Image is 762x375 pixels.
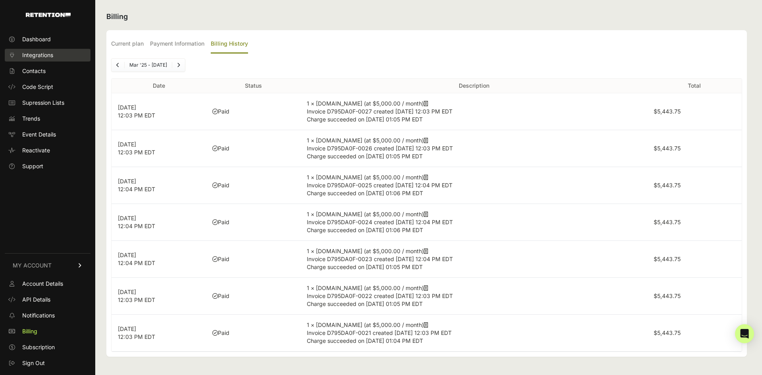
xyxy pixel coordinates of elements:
[118,251,200,267] p: [DATE] 12:04 PM EDT
[300,278,647,315] td: 1 × [DOMAIN_NAME] (at $5,000.00 / month)
[735,324,754,343] div: Open Intercom Messenger
[307,182,452,188] span: Invoice D795DA0F-0025 created [DATE] 12:04 PM EDT
[654,145,681,152] label: $5,443.75
[112,59,124,71] a: Previous
[5,253,90,277] a: MY ACCOUNT
[5,128,90,141] a: Event Details
[22,51,53,59] span: Integrations
[118,288,200,304] p: [DATE] 12:03 PM EDT
[206,79,300,93] th: Status
[22,162,43,170] span: Support
[307,227,423,233] span: Charge succeeded on [DATE] 01:06 PM EDT
[654,182,681,188] label: $5,443.75
[22,146,50,154] span: Reactivate
[300,167,647,204] td: 1 × [DOMAIN_NAME] (at $5,000.00 / month)
[118,325,200,341] p: [DATE] 12:03 PM EDT
[5,160,90,173] a: Support
[5,309,90,322] a: Notifications
[150,35,204,54] label: Payment Information
[5,81,90,93] a: Code Script
[307,337,423,344] span: Charge succeeded on [DATE] 01:04 PM EDT
[22,35,51,43] span: Dashboard
[5,33,90,46] a: Dashboard
[307,108,452,115] span: Invoice D795DA0F-0027 created [DATE] 12:03 PM EDT
[300,130,647,167] td: 1 × [DOMAIN_NAME] (at $5,000.00 / month)
[5,293,90,306] a: API Details
[307,153,423,160] span: Charge succeeded on [DATE] 01:05 PM EDT
[307,256,453,262] span: Invoice D795DA0F-0023 created [DATE] 12:04 PM EDT
[111,35,144,54] label: Current plan
[307,219,453,225] span: Invoice D795DA0F-0024 created [DATE] 12:04 PM EDT
[5,341,90,354] a: Subscription
[307,263,423,270] span: Charge succeeded on [DATE] 01:05 PM EDT
[300,204,647,241] td: 1 × [DOMAIN_NAME] (at $5,000.00 / month)
[654,108,681,115] label: $5,443.75
[5,277,90,290] a: Account Details
[206,315,300,352] td: Paid
[300,93,647,130] td: 1 × [DOMAIN_NAME] (at $5,000.00 / month)
[118,104,200,119] p: [DATE] 12:03 PM EDT
[118,140,200,156] p: [DATE] 12:03 PM EDT
[654,292,681,299] label: $5,443.75
[172,59,185,71] a: Next
[307,329,452,336] span: Invoice D795DA0F-0021 created [DATE] 12:03 PM EDT
[22,67,46,75] span: Contacts
[307,190,423,196] span: Charge succeeded on [DATE] 01:06 PM EDT
[307,116,423,123] span: Charge succeeded on [DATE] 01:05 PM EDT
[22,327,37,335] span: Billing
[206,241,300,278] td: Paid
[654,219,681,225] label: $5,443.75
[647,79,742,93] th: Total
[22,280,63,288] span: Account Details
[5,144,90,157] a: Reactivate
[118,214,200,230] p: [DATE] 12:04 PM EDT
[300,241,647,278] td: 1 × [DOMAIN_NAME] (at $5,000.00 / month)
[22,343,55,351] span: Subscription
[654,256,681,262] label: $5,443.75
[5,325,90,338] a: Billing
[654,329,681,336] label: $5,443.75
[300,79,647,93] th: Description
[124,62,172,68] li: Mar '25 - [DATE]
[211,35,248,54] label: Billing History
[300,315,647,352] td: 1 × [DOMAIN_NAME] (at $5,000.00 / month)
[26,13,71,17] img: Retention.com
[112,79,206,93] th: Date
[307,300,423,307] span: Charge succeeded on [DATE] 01:05 PM EDT
[118,177,200,193] p: [DATE] 12:04 PM EDT
[5,96,90,109] a: Supression Lists
[5,49,90,62] a: Integrations
[22,296,50,304] span: API Details
[206,93,300,130] td: Paid
[22,115,40,123] span: Trends
[5,357,90,369] a: Sign Out
[5,112,90,125] a: Trends
[206,130,300,167] td: Paid
[5,65,90,77] a: Contacts
[22,312,55,319] span: Notifications
[13,262,52,269] span: MY ACCOUNT
[307,292,453,299] span: Invoice D795DA0F-0022 created [DATE] 12:03 PM EDT
[307,145,453,152] span: Invoice D795DA0F-0026 created [DATE] 12:03 PM EDT
[106,11,747,22] h2: Billing
[206,167,300,204] td: Paid
[206,204,300,241] td: Paid
[22,83,53,91] span: Code Script
[22,131,56,138] span: Event Details
[22,99,64,107] span: Supression Lists
[22,359,45,367] span: Sign Out
[206,278,300,315] td: Paid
